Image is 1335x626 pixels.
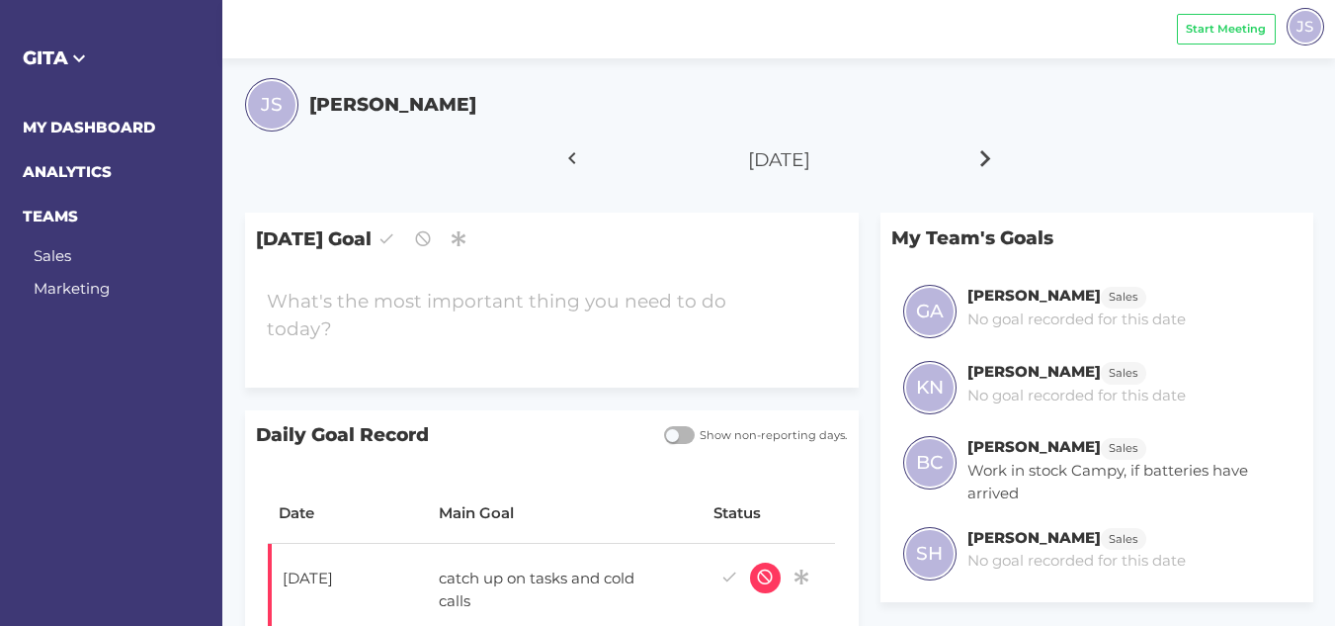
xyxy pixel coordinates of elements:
span: Sales [1109,289,1137,306]
a: Sales [34,246,71,265]
a: Sales [1101,528,1146,547]
p: Work in stock Campy, if batteries have arrived [967,460,1291,504]
p: No goal recorded for this date [967,309,1186,331]
h6: [PERSON_NAME] [967,286,1101,305]
span: KN [916,374,944,402]
span: [DATE] Goal [245,213,859,265]
span: SH [916,540,943,568]
a: Sales [1101,286,1146,305]
h6: [PERSON_NAME] [967,362,1101,381]
a: Sales [1101,362,1146,381]
span: [DATE] [748,148,810,171]
a: Sales [1101,437,1146,456]
span: Daily Goal Record [245,410,653,461]
h6: TEAMS [23,206,201,228]
h5: [PERSON_NAME] [309,91,476,119]
h5: GITA [23,45,201,72]
span: JS [1296,15,1313,38]
span: Show non-reporting days. [695,427,848,444]
div: catch up on tasks and cold calls [428,557,680,624]
div: Date [279,502,417,525]
div: Main Goal [439,502,692,525]
span: JS [261,91,283,119]
h6: [PERSON_NAME] [967,437,1101,456]
p: No goal recorded for this date [967,550,1186,573]
p: My Team's Goals [880,213,1312,263]
span: Sales [1109,365,1137,382]
a: Marketing [34,279,110,298]
span: BC [916,449,943,477]
div: JS [1287,8,1324,45]
a: MY DASHBOARD [23,118,155,136]
a: ANALYTICS [23,162,112,181]
span: Sales [1109,531,1137,548]
span: Start Meeting [1186,21,1266,38]
span: GA [916,298,944,325]
h6: [PERSON_NAME] [967,528,1101,547]
div: Status [713,502,824,525]
p: No goal recorded for this date [967,385,1186,407]
button: Start Meeting [1177,14,1276,45]
span: Sales [1109,440,1137,457]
